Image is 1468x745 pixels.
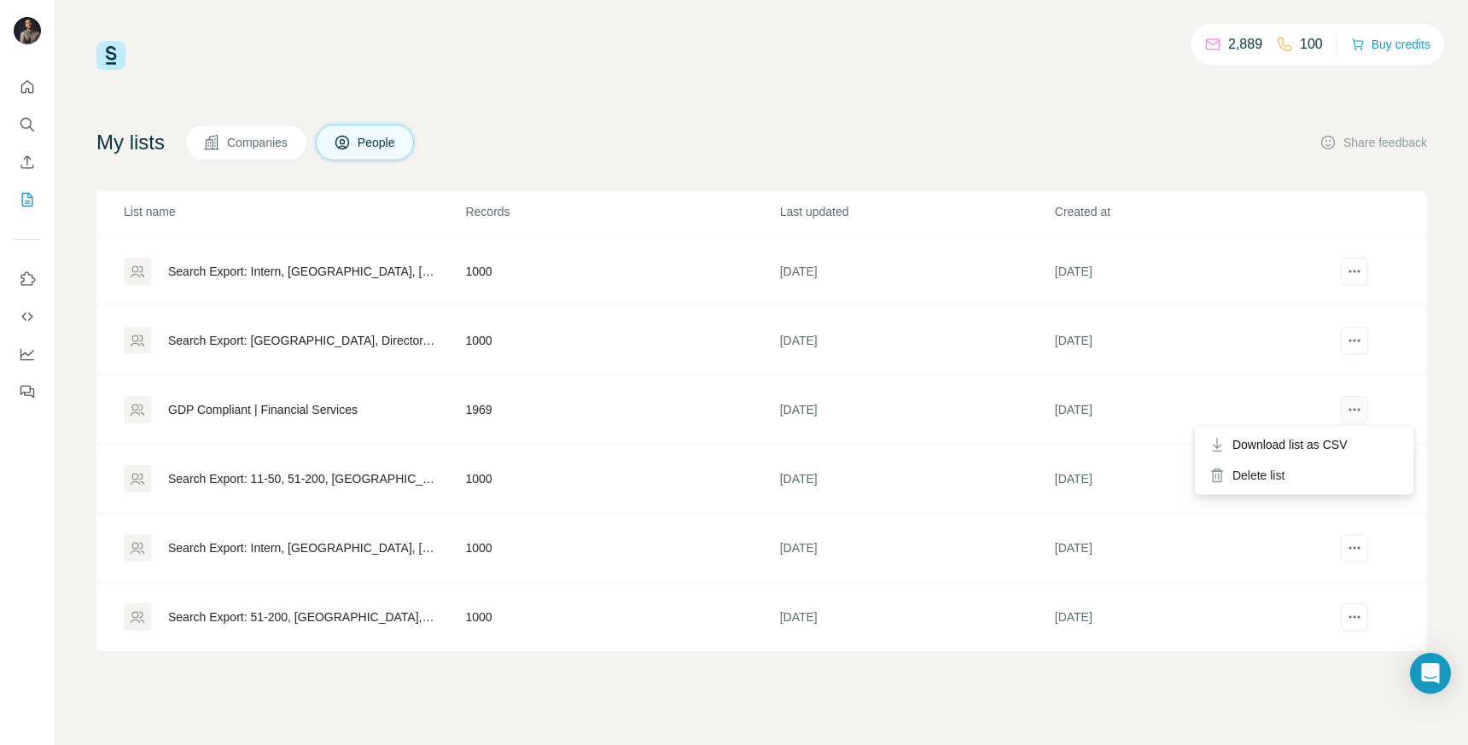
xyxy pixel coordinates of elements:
td: [DATE] [1054,445,1329,514]
button: Search [14,109,41,140]
div: Search Export: 51-200, [GEOGRAPHIC_DATA], Chief Information Officer, Chief Technology Officer, Di... [168,608,436,626]
p: Created at [1055,203,1328,220]
p: 100 [1300,34,1323,55]
button: actions [1341,258,1368,285]
div: Delete list [1198,460,1410,491]
button: Dashboard [14,339,41,370]
td: [DATE] [779,583,1054,652]
button: Share feedback [1319,134,1427,151]
span: Companies [227,134,289,151]
p: Records [465,203,778,220]
td: [DATE] [779,237,1054,306]
button: Feedback [14,376,41,407]
td: 1000 [464,445,778,514]
img: Surfe Logo [96,41,125,70]
td: 1000 [464,583,778,652]
td: 1969 [464,375,778,445]
td: [DATE] [779,375,1054,445]
td: [DATE] [1054,514,1329,583]
td: [DATE] [1054,652,1329,721]
button: actions [1341,396,1368,423]
td: [DATE] [779,306,1054,375]
td: [DATE] [779,514,1054,583]
td: [DATE] [779,445,1054,514]
td: [DATE] [1054,583,1329,652]
h4: My lists [96,129,165,156]
button: actions [1341,603,1368,631]
button: actions [1341,534,1368,562]
td: [DATE] [1054,237,1329,306]
div: Search Export: Intern, [GEOGRAPHIC_DATA], [GEOGRAPHIC_DATA], [US_STATE], [GEOGRAPHIC_DATA], [GEOG... [168,539,436,556]
button: actions [1341,327,1368,354]
p: 2,889 [1228,34,1262,55]
span: People [358,134,397,151]
button: Quick start [14,72,41,102]
div: Search Export: Intern, [GEOGRAPHIC_DATA], [US_STATE], [GEOGRAPHIC_DATA], Less than 1 year, 1 to 2... [168,263,436,280]
td: [DATE] [1054,306,1329,375]
td: 1000 [464,514,778,583]
div: Search Export: 11-50, 51-200, [GEOGRAPHIC_DATA], Chief Information Officer, Chief Technology Offi... [168,470,436,487]
button: My lists [14,184,41,215]
td: [DATE] [1054,375,1329,445]
button: Enrich CSV [14,147,41,178]
button: Buy credits [1351,32,1430,56]
div: Search Export: [GEOGRAPHIC_DATA], Director, Vice President, DACH, [DEMOGRAPHIC_DATA], Transportat... [168,332,436,349]
div: GDP Compliant | Financial Services [168,401,358,418]
p: List name [124,203,463,220]
p: Last updated [780,203,1053,220]
td: 1000 [464,652,778,721]
button: Use Surfe API [14,301,41,332]
button: Use Surfe on LinkedIn [14,264,41,294]
td: [DATE] [779,652,1054,721]
div: Open Intercom Messenger [1410,653,1451,694]
td: 1000 [464,237,778,306]
img: Avatar [14,17,41,44]
td: 1000 [464,306,778,375]
span: Download list as CSV [1232,436,1348,453]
